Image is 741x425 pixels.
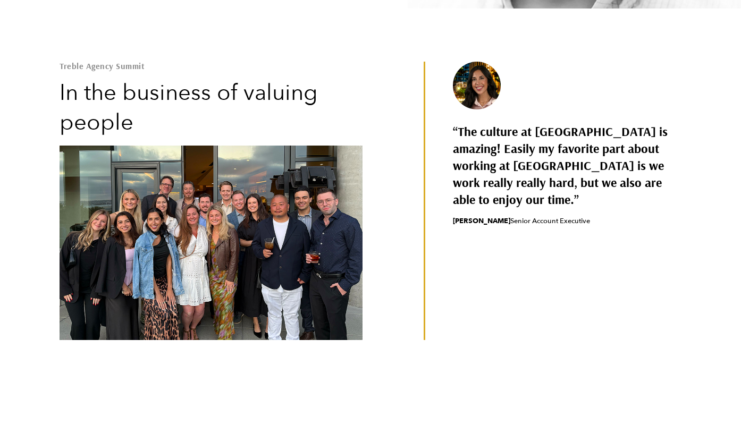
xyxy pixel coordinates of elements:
img: The Treble PR team [60,146,363,340]
h2: In the business of valuing people [60,78,363,138]
h2: Treble Agency Summit [60,62,363,70]
span: Senior Account Executive [453,216,681,226]
q: The culture at [GEOGRAPHIC_DATA] is amazing! Easily my favorite part about working at [GEOGRAPHIC... [453,123,681,208]
b: [PERSON_NAME] [453,216,510,226]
